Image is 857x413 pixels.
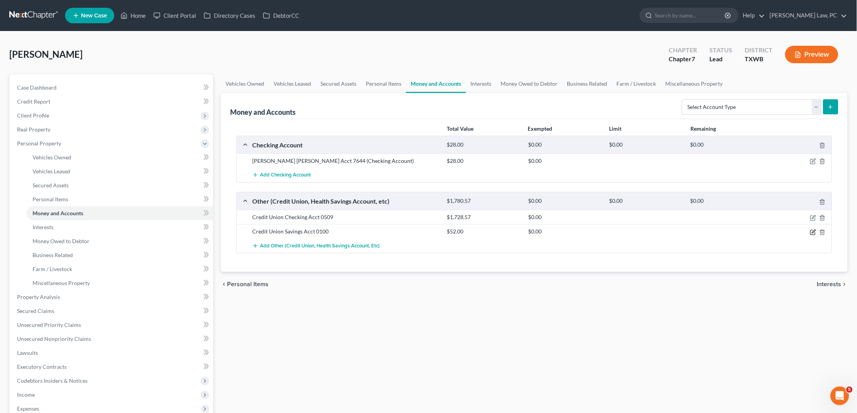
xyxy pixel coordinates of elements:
a: Secured Claims [11,304,213,318]
a: Home [117,9,150,22]
strong: Total Value [447,125,473,132]
input: Search by name... [655,8,726,22]
span: Personal Items [227,281,268,287]
span: Farm / Livestock [33,266,72,272]
div: $0.00 [524,141,605,149]
span: Add Other (Credit Union, Health Savings Account, etc) [260,243,380,249]
iframe: Intercom live chat [831,387,849,405]
a: Unsecured Nonpriority Claims [11,332,213,346]
div: Money and Accounts [230,107,296,117]
div: Credit Union Savings Acct 0100 [248,228,443,235]
div: $1,780.57 [443,197,524,205]
a: Client Portal [150,9,200,22]
a: Money and Accounts [406,74,466,93]
a: Interests [26,220,213,234]
a: Farm / Livestock [26,262,213,276]
a: Personal Items [361,74,406,93]
a: Interests [466,74,496,93]
a: Help [739,9,765,22]
a: Miscellaneous Property [661,74,728,93]
span: Unsecured Nonpriority Claims [17,335,91,342]
span: Personal Property [17,140,61,147]
a: Miscellaneous Property [26,276,213,290]
span: Money and Accounts [33,210,83,216]
a: Vehicles Owned [26,150,213,164]
strong: Exempted [528,125,552,132]
button: Add Checking Account [252,168,311,182]
a: Personal Items [26,192,213,206]
div: $28.00 [443,141,524,149]
span: Lawsuits [17,349,38,356]
button: Preview [785,46,838,63]
div: Other (Credit Union, Health Savings Account, etc) [248,197,443,205]
span: Property Analysis [17,294,60,300]
div: $52.00 [443,228,524,235]
span: Interests [817,281,842,287]
strong: Limit [609,125,622,132]
div: $0.00 [687,197,768,205]
a: Vehicles Leased [269,74,316,93]
span: Money Owed to Debtor [33,238,89,244]
span: Business Related [33,252,73,258]
button: Interests chevron_right [817,281,848,287]
a: DebtorCC [259,9,303,22]
div: Status [710,46,733,55]
span: Credit Report [17,98,50,105]
span: New Case [81,13,107,19]
span: Case Dashboard [17,84,57,91]
span: Expenses [17,405,39,412]
a: Money and Accounts [26,206,213,220]
a: Business Related [563,74,612,93]
span: Miscellaneous Property [33,280,90,286]
div: $0.00 [606,197,687,205]
span: Vehicles Leased [33,168,70,175]
button: Add Other (Credit Union, Health Savings Account, etc) [252,238,380,253]
a: Case Dashboard [11,81,213,95]
div: Chapter [669,55,697,64]
span: 7 [692,55,695,62]
div: TXWB [745,55,773,64]
a: Credit Report [11,95,213,109]
span: Codebtors Insiders & Notices [17,377,88,384]
a: Unsecured Priority Claims [11,318,213,332]
a: Vehicles Leased [26,164,213,178]
div: $0.00 [524,197,605,205]
div: District [745,46,773,55]
div: $0.00 [524,228,605,235]
span: Add Checking Account [260,172,311,178]
div: $0.00 [687,141,768,149]
a: Property Analysis [11,290,213,304]
i: chevron_left [221,281,227,287]
i: chevron_right [842,281,848,287]
a: Money Owed to Debtor [496,74,563,93]
a: Executory Contracts [11,360,213,374]
a: Money Owed to Debtor [26,234,213,248]
a: Secured Assets [26,178,213,192]
div: $0.00 [606,141,687,149]
div: $28.00 [443,157,524,165]
span: Secured Assets [33,182,69,188]
span: [PERSON_NAME] [9,48,83,60]
span: Unsecured Priority Claims [17,321,81,328]
span: Client Profile [17,112,49,119]
div: Credit Union Checking Acct 0509 [248,213,443,221]
a: Lawsuits [11,346,213,360]
a: Farm / Livestock [612,74,661,93]
div: $0.00 [524,157,605,165]
div: $1,728.57 [443,213,524,221]
span: 5 [847,387,853,393]
span: Secured Claims [17,308,54,314]
a: Vehicles Owned [221,74,269,93]
div: Lead [710,55,733,64]
button: chevron_left Personal Items [221,281,268,287]
span: Income [17,391,35,398]
a: Business Related [26,248,213,262]
div: Checking Account [248,141,443,149]
a: [PERSON_NAME] Law, PC [766,9,847,22]
span: Personal Items [33,196,68,202]
div: Chapter [669,46,697,55]
span: Vehicles Owned [33,154,71,161]
span: Executory Contracts [17,363,67,370]
span: Interests [33,224,53,230]
div: $0.00 [524,213,605,221]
